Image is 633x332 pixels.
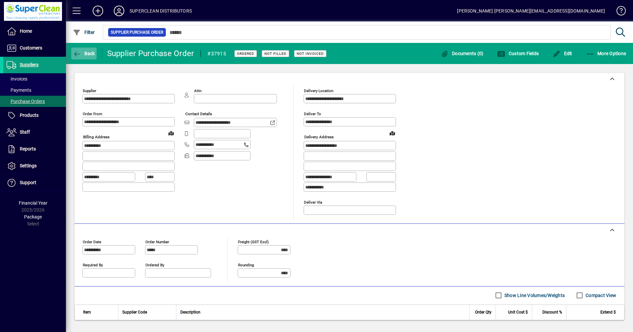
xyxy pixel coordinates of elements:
span: Order Qty [475,309,492,316]
mat-label: Deliver via [304,200,322,204]
span: Edit [553,51,572,56]
mat-label: Rounding [238,262,254,267]
a: Reports [3,141,66,157]
div: Supplier Purchase Order [107,48,194,59]
a: View on map [166,128,176,138]
mat-label: Ordered by [145,262,164,267]
span: Filter [73,30,95,35]
span: Supplier Code [122,309,147,316]
a: Products [3,107,66,124]
span: Ordered [237,51,254,56]
span: Home [20,28,32,34]
button: Back [71,48,97,59]
span: Supplier Purchase Order [111,29,163,36]
mat-label: Required by [83,262,103,267]
label: Show Line Volumes/Weights [503,292,565,299]
mat-label: Attn [194,88,201,93]
button: Custom Fields [496,48,540,59]
mat-label: Supplier [83,88,96,93]
span: Financial Year [19,200,47,206]
div: #37915 [207,49,226,59]
mat-label: Order number [145,239,169,244]
a: Home [3,23,66,40]
div: [PERSON_NAME] [PERSON_NAME][EMAIL_ADDRESS][DOMAIN_NAME] [457,6,605,16]
span: Staff [20,129,30,135]
a: Purchase Orders [3,96,66,107]
span: Not Filled [264,51,286,56]
button: Profile [108,5,130,17]
span: Reports [20,146,36,151]
app-page-header-button: Back [66,48,102,59]
mat-label: Freight (GST excl) [238,239,269,244]
button: More Options [585,48,628,59]
span: More Options [586,51,626,56]
a: Settings [3,158,66,174]
span: Products [20,113,39,118]
span: Item [83,309,91,316]
span: Discount % [542,309,562,316]
span: Description [180,309,200,316]
label: Compact View [584,292,616,299]
mat-label: Deliver To [304,112,321,116]
a: View on map [387,128,398,138]
span: Customers [20,45,42,50]
span: Payments [7,87,31,93]
mat-label: Delivery Location [304,88,333,93]
button: Edit [551,48,574,59]
button: Documents (0) [439,48,485,59]
span: Extend $ [600,309,616,316]
span: Unit Cost $ [508,309,528,316]
span: Support [20,180,36,185]
span: Custom Fields [497,51,539,56]
span: Not Invoiced [297,51,324,56]
mat-label: Order from [83,112,102,116]
span: Invoices [7,76,27,82]
span: Suppliers [20,62,39,67]
a: Payments [3,84,66,96]
a: Customers [3,40,66,56]
span: Settings [20,163,37,168]
button: Filter [71,26,97,38]
span: Documents (0) [441,51,484,56]
a: Staff [3,124,66,141]
span: Package [24,214,42,219]
a: Support [3,175,66,191]
a: Invoices [3,73,66,84]
span: Purchase Orders [7,99,45,104]
button: Add [87,5,108,17]
span: Back [73,51,95,56]
div: SUPERCLEAN DISTRIBUTORS [130,6,192,16]
a: Knowledge Base [612,1,625,23]
mat-label: Order date [83,239,101,244]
